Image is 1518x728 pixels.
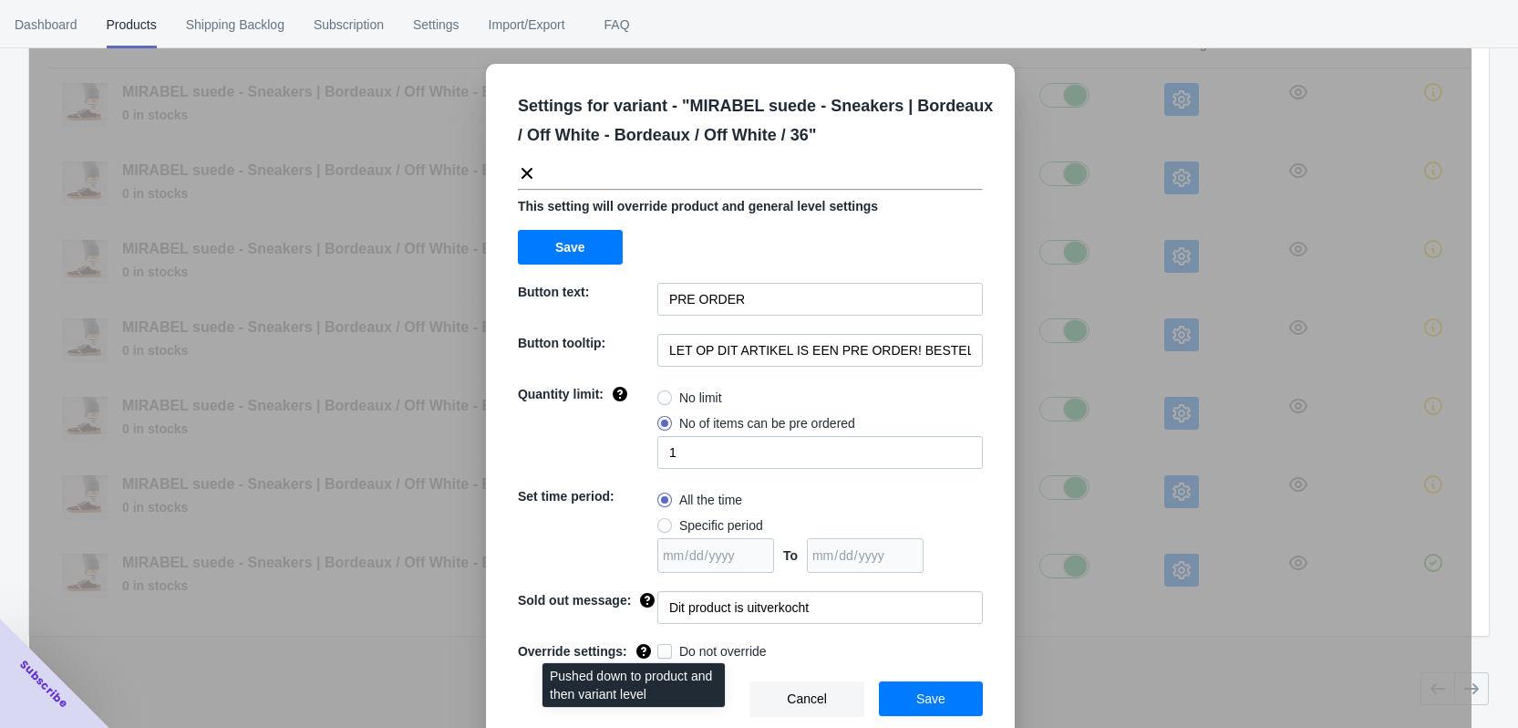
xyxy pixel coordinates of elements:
[594,1,640,48] span: FAQ
[679,642,767,660] span: Do not override
[518,230,623,265] button: Save
[15,1,77,48] span: Dashboard
[679,491,742,509] span: All the time
[518,489,614,504] span: Set time period:
[916,692,945,706] span: Save
[518,199,878,213] span: This setting will override product and general level settings
[518,387,604,401] span: Quantity limit:
[1454,672,1489,705] button: Next
[16,657,71,712] span: Subscribe
[186,1,284,48] span: Shipping Backlog
[314,1,384,48] span: Subscription
[413,1,460,48] span: Settings
[489,1,565,48] span: Import/Export
[107,1,157,48] span: Products
[749,681,864,716] button: Cancel
[783,548,798,563] span: To
[679,516,763,535] span: Specific period
[518,91,997,150] p: Settings for variant - " MIRABEL suede - Sneakers | Bordeaux / Off White - Bordeaux / Off White /...
[518,644,627,659] span: Override settings:
[679,414,855,432] span: No of items can be pre ordered
[555,240,585,255] span: Save
[879,681,983,716] button: Save
[787,692,827,706] span: Cancel
[518,336,605,350] span: Button tooltip:
[679,389,722,407] span: No limit
[518,593,631,608] span: Sold out message:
[518,285,590,299] span: Button text:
